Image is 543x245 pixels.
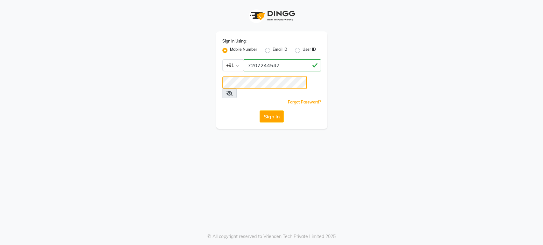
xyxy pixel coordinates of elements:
[260,110,284,122] button: Sign In
[288,100,321,104] a: Forgot Password?
[303,47,316,54] label: User ID
[273,47,287,54] label: Email ID
[222,76,307,89] input: Username
[222,38,247,44] label: Sign In Using:
[230,47,257,54] label: Mobile Number
[244,59,321,71] input: Username
[246,6,297,25] img: logo1.svg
